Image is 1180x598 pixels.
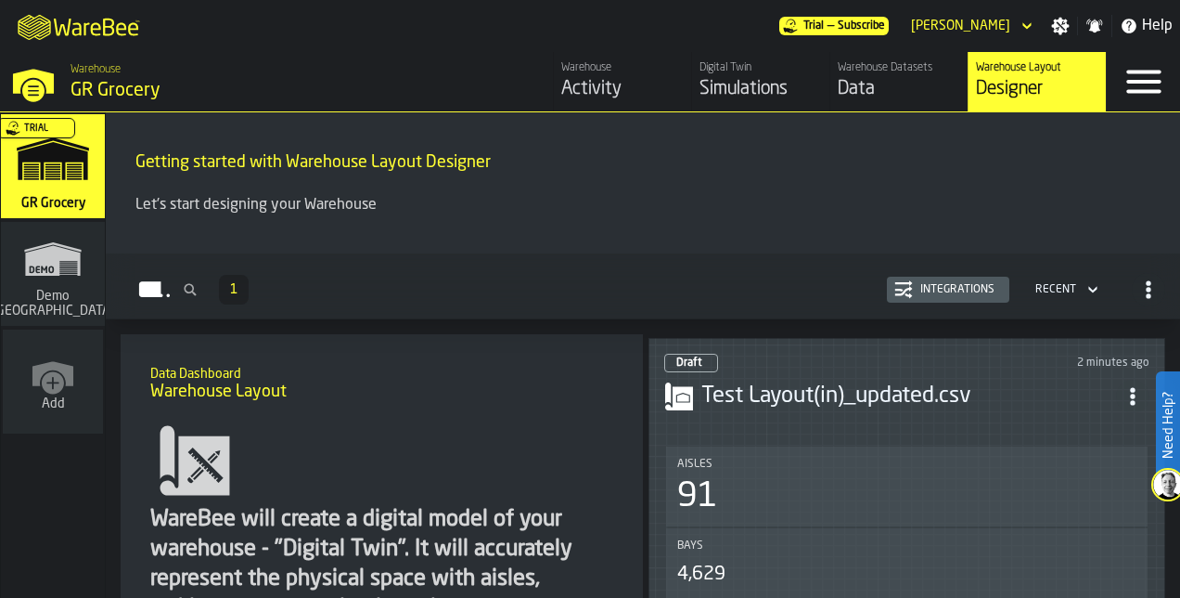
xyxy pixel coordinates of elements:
div: DropdownMenuValue-Sandhya Gopakumar [904,15,1036,37]
span: Warehouse Layout [150,382,287,402]
label: Need Help? [1158,373,1178,477]
button: button-Integrations [887,277,1009,303]
span: Bays [677,539,703,552]
div: ButtonLoadMore-Load More-Prev-First-Last [212,275,256,305]
div: DropdownMenuValue-Sandhya Gopakumar [911,19,1010,33]
div: title-Warehouse Layout [135,349,628,416]
div: DropdownMenuValue-4 [1028,279,1102,301]
div: Designer [976,76,1098,102]
div: Data [838,76,960,102]
span: Aisles [677,458,712,471]
div: title-Getting started with Warehouse Layout Designer [121,127,1165,194]
span: Warehouse [71,63,121,76]
a: link-to-/wh/i/16932755-72b9-4ea4-9c69-3f1f3a500823/simulations [1,222,105,330]
span: 1 [230,283,237,296]
div: Title [677,458,1136,471]
div: Warehouse Layout [976,61,1098,74]
h2: Sub Title [150,363,613,382]
span: Help [1142,15,1173,37]
div: 4,629 [677,562,725,588]
label: button-toggle-Help [1112,15,1180,37]
span: Getting started with Warehouse Layout Designer [135,152,491,173]
p: Let's start designing your Warehouse [135,194,1150,216]
label: button-toggle-Menu [1107,52,1180,111]
label: button-toggle-Settings [1044,17,1077,35]
div: GR Grocery [71,78,404,104]
div: Title [677,539,1136,552]
span: Trial [24,123,48,134]
div: Updated: 8/29/2025, 4:55:23 PM Created: 8/28/2025, 5:00:51 PM [936,357,1150,370]
div: stat-Aisles [666,447,1148,526]
div: Integrations [913,283,1002,296]
div: 91 [677,478,718,515]
span: Add [42,396,65,411]
div: Warehouse Datasets [838,61,960,74]
div: Simulations [699,76,822,102]
a: link-to-/wh/i/e451d98b-95f6-4604-91ff-c80219f9c36d/designer [968,52,1106,111]
label: button-toggle-Notifications [1078,17,1111,35]
span: — [827,19,834,32]
div: Digital Twin [699,61,822,74]
div: status-0 2 [664,354,718,372]
div: Activity [561,76,684,102]
a: link-to-/wh/i/e451d98b-95f6-4604-91ff-c80219f9c36d/simulations [691,52,829,111]
div: DropdownMenuValue-4 [1035,283,1076,296]
span: Subscribe [838,19,885,32]
a: link-to-/wh/i/e451d98b-95f6-4604-91ff-c80219f9c36d/pricing/ [779,17,889,35]
span: Trial [803,19,824,32]
div: ItemListCard- [106,112,1180,253]
h2: button-Layouts [106,253,1180,319]
h2: Sub Title [135,149,1150,152]
a: link-to-/wh/i/e451d98b-95f6-4604-91ff-c80219f9c36d/data [829,52,968,111]
h3: Test Layout(in)_updated.csv [701,382,1116,411]
div: Menu Subscription [779,17,889,35]
a: link-to-/wh/i/e451d98b-95f6-4604-91ff-c80219f9c36d/feed/ [553,52,691,111]
a: link-to-/wh/new [3,330,103,437]
span: Draft [676,357,702,369]
a: link-to-/wh/i/e451d98b-95f6-4604-91ff-c80219f9c36d/simulations [1,114,105,222]
div: Warehouse [561,61,684,74]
